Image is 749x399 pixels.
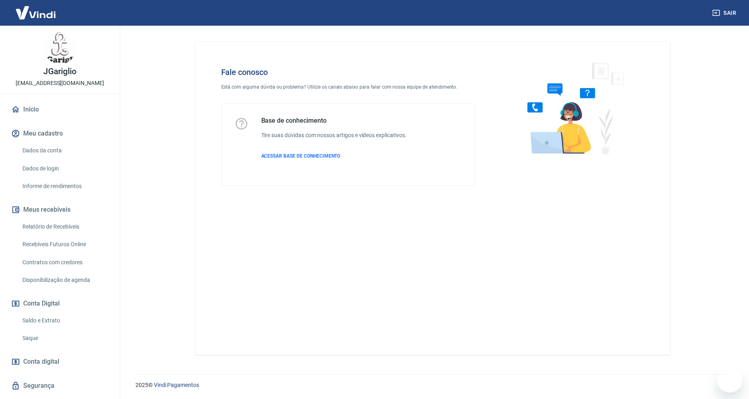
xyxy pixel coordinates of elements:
p: JGariglio [43,67,77,76]
a: Saldo e Extrato [19,312,110,329]
span: ACESSAR BASE DE CONHECIMENTO [261,153,341,159]
p: [EMAIL_ADDRESS][DOMAIN_NAME] [16,79,104,87]
iframe: Botão para abrir a janela de mensagens, conversa em andamento [717,367,743,393]
a: Vindi Pagamentos [154,382,199,388]
button: Meu cadastro [10,125,110,142]
button: Sair [711,6,739,20]
a: Conta digital [10,353,110,371]
a: Recebíveis Futuros Online [19,236,110,253]
a: ACESSAR BASE DE CONHECIMENTO [261,152,407,160]
p: 2025 © [135,381,730,389]
p: Está com alguma dúvida ou problema? Utilize os canais abaixo para falar com nossa equipe de atend... [221,83,475,91]
a: Dados da conta [19,142,110,159]
a: Contratos com credores [19,254,110,271]
a: Início [10,101,110,118]
h4: Fale conosco [221,67,475,77]
h6: Tire suas dúvidas com nossos artigos e vídeos explicativos. [261,131,407,140]
img: 02ee0e02-8ae0-4c60-b562-c6695de7e9c1.jpeg [44,32,76,64]
button: Conta Digital [10,295,110,312]
span: Conta digital [23,356,59,367]
img: Vindi [10,0,62,25]
a: Disponibilização de agenda [19,272,110,288]
a: Informe de rendimentos [19,178,110,194]
button: Meus recebíveis [10,201,110,219]
a: Saque [19,330,110,346]
img: Fale conosco [511,55,633,162]
a: Dados de login [19,160,110,177]
a: Segurança [10,377,110,395]
a: Relatório de Recebíveis [19,219,110,235]
h5: Base de conhecimento [261,117,407,125]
